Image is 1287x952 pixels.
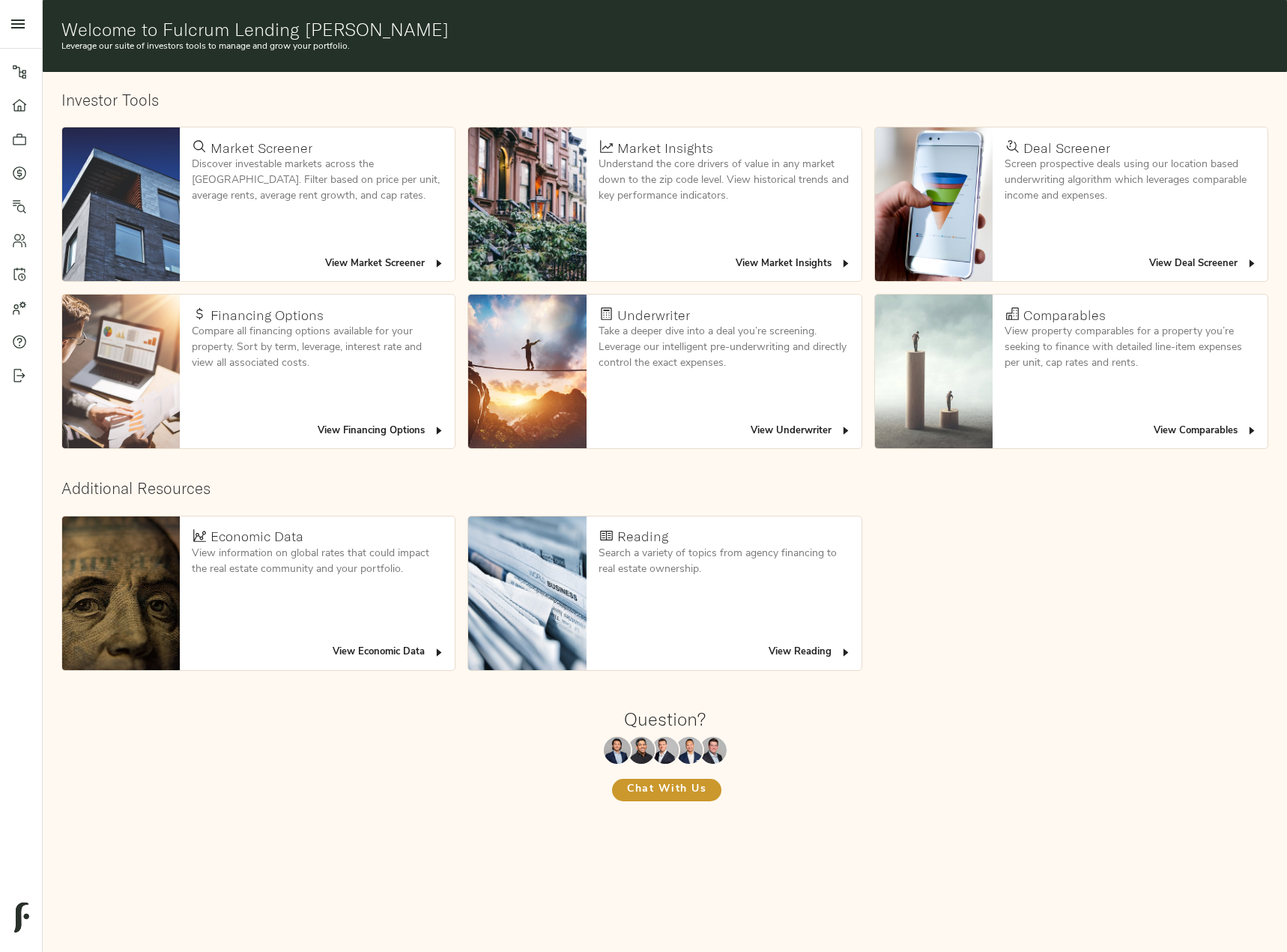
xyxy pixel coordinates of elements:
img: Deal Screener [875,127,993,281]
button: View Comparables [1150,420,1262,443]
button: View Underwriter [747,420,856,443]
span: Chat With Us [627,780,706,799]
button: Chat With Us [612,779,721,801]
h2: Additional Resources [61,479,1268,498]
p: Compare all financing options available for your property. Sort by term, leverage, interest rate ... [192,324,443,371]
img: Justin Stamp [700,737,727,764]
button: View Deal Screener [1145,253,1262,276]
h2: Investor Tools [61,91,1268,109]
h4: Financing Options [211,307,324,324]
button: View Financing Options [314,420,449,443]
h4: Economic Data [211,528,303,545]
h4: Market Screener [211,140,312,157]
span: View Underwriter [751,423,852,440]
p: View property comparables for a property you’re seeking to finance with detailed line-item expens... [1005,324,1256,371]
span: View Market Insights [736,256,852,273]
img: Financing Options [62,295,180,448]
h1: Welcome to Fulcrum Lending [PERSON_NAME] [61,19,1268,40]
img: Reading [468,516,586,670]
img: Richard Le [676,737,703,764]
span: View Deal Screener [1149,256,1258,273]
img: Market Insights [468,127,586,281]
h4: Underwriter [617,307,690,324]
span: View Comparables [1154,423,1258,440]
p: View information on global rates that could impact the real estate community and your portfolio. [192,546,443,577]
span: View Economic Data [333,644,445,661]
img: Economic Data [62,516,180,670]
img: Kenneth Mendonça [628,737,655,764]
img: Comparables [875,295,993,448]
h4: Comparables [1023,307,1106,324]
img: Underwriter [468,295,586,448]
span: View Market Screener [325,256,445,273]
button: View Market Screener [321,253,449,276]
img: Maxwell Wu [604,737,631,764]
span: View Reading [769,644,852,661]
p: Take a deeper dive into a deal you’re screening. Leverage our intelligent pre-underwriting and di... [599,324,850,371]
h4: Deal Screener [1023,140,1110,157]
button: View Market Insights [732,253,856,276]
p: Screen prospective deals using our location based underwriting algorithm which leverages comparab... [1005,157,1256,204]
h4: Reading [617,528,668,545]
h4: Market Insights [617,140,713,157]
p: Leverage our suite of investors tools to manage and grow your portfolio. [61,40,1268,53]
button: View Reading [765,641,856,664]
img: Zach Frizzera [652,737,679,764]
span: View Financing Options [318,423,445,440]
button: View Economic Data [329,641,449,664]
p: Discover investable markets across the [GEOGRAPHIC_DATA]. Filter based on price per unit, average... [192,157,443,204]
p: Understand the core drivers of value in any market down to the zip code level. View historical tr... [599,157,850,204]
p: Search a variety of topics from agency financing to real estate ownership. [599,546,850,577]
h1: Question? [624,708,706,729]
img: Market Screener [62,127,180,281]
